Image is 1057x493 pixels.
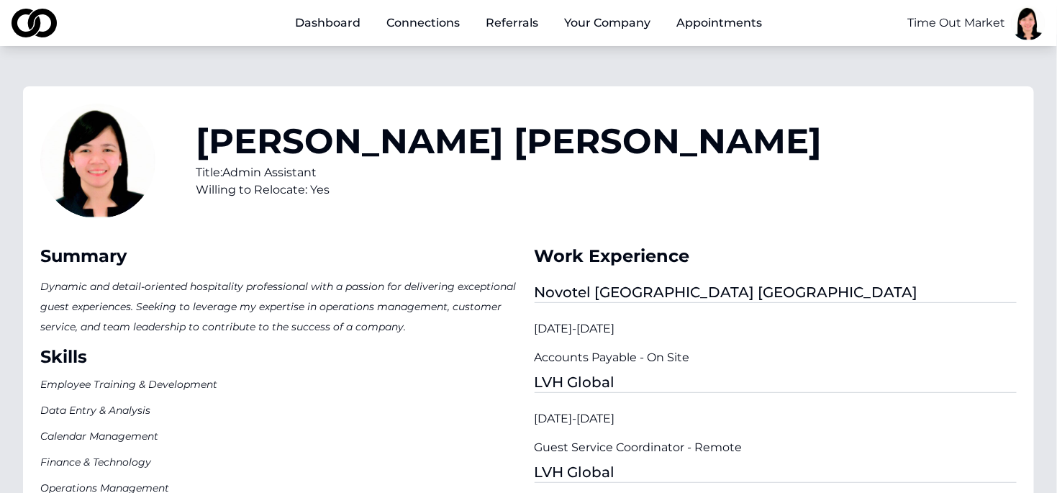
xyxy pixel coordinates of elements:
h1: [PERSON_NAME] [PERSON_NAME] [196,124,822,158]
a: Dashboard [283,9,372,37]
div: Finance & Technology [40,455,217,469]
nav: Main [283,9,774,37]
a: Referrals [474,9,550,37]
img: 1f1e6ded-7e6e-4da0-8d9b-facf9315d0a3-ID%20Pic-profile_picture.jpg [1011,6,1045,40]
div: Skills [40,345,523,368]
img: logo [12,9,57,37]
div: Accounts Payable - On Site [535,349,1017,366]
div: Summary [40,245,523,268]
div: Title: Admin Assistant [196,164,822,181]
button: Time Out Market [907,14,1005,32]
div: LVH Global [535,372,1017,393]
div: Employee Training & Development [40,377,217,392]
img: 1f1e6ded-7e6e-4da0-8d9b-facf9315d0a3-ID%20Pic-profile_picture.jpg [40,104,155,219]
div: Work Experience [535,245,1017,268]
div: [DATE] - [DATE] [535,410,1017,428]
div: Calendar Management [40,429,217,443]
p: Dynamic and detail-oriented hospitality professional with a passion for delivering exceptional gu... [40,276,523,337]
a: Connections [375,9,471,37]
div: Novotel [GEOGRAPHIC_DATA] [GEOGRAPHIC_DATA] [535,282,1017,303]
div: [DATE] - [DATE] [535,320,1017,338]
div: Willing to Relocate: Yes [196,181,822,199]
div: Guest Service Coordinator - Remote [535,439,1017,456]
button: Your Company [553,9,662,37]
a: Appointments [665,9,774,37]
div: LVH Global [535,462,1017,483]
div: Data Entry & Analysis [40,403,217,417]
